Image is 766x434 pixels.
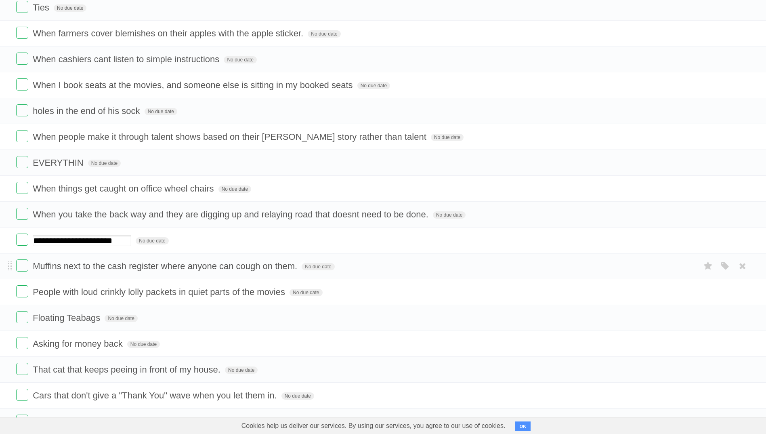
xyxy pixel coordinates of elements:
span: holes in the end of his sock [33,106,142,116]
span: Cookies help us deliver our services. By using our services, you agree to our use of cookies. [233,418,514,434]
span: No due date [88,160,121,167]
span: No due date [225,367,258,374]
span: No due date [136,237,168,244]
span: No due date [145,108,177,115]
span: When people make it through talent shows based on their [PERSON_NAME] story rather than talent [33,132,428,142]
span: That cat that keeps peeing in front of my house. [33,364,222,375]
span: When cashiers cant listen to simple instructions [33,54,221,64]
span: Cars that don't give a "Thank You" wave when you let them in. [33,390,279,400]
label: Done [16,389,28,401]
span: No due date [431,134,464,141]
span: No due date [127,341,160,348]
label: Done [16,259,28,272]
span: No due date [224,56,256,63]
span: When things get caught on office wheel chairs [33,183,216,194]
span: EVERYTHIN [33,158,86,168]
span: No due date [433,211,466,219]
span: When you take the back way and they are digging up and relaying road that doesnt need to be done. [33,209,430,219]
span: When farmers cover blemishes on their apples with the apple sticker. [33,28,305,38]
span: No due date [302,263,334,270]
span: Asking for money back [33,339,125,349]
label: Done [16,78,28,91]
span: No due date [308,30,340,38]
label: Done [16,337,28,349]
label: Done [16,285,28,297]
span: Muffins next to the cash register where anyone can cough on them. [33,261,299,271]
span: Floating Teabags [33,313,102,323]
label: Done [16,1,28,13]
span: No due date [218,185,251,193]
span: "Why you gotta be so rude" [33,416,142,426]
label: Done [16,27,28,39]
span: No due date [281,392,314,400]
button: OK [515,421,531,431]
label: Done [16,156,28,168]
label: Done [16,234,28,246]
label: Star task [701,259,716,273]
span: No due date [105,315,137,322]
span: When I book seats at the movies, and someone else is sitting in my booked seats [33,80,355,90]
label: Done [16,311,28,323]
label: Done [16,363,28,375]
label: Done [16,104,28,116]
label: Done [16,130,28,142]
span: People with loud crinkly lolly packets in quiet parts of the movies [33,287,287,297]
span: No due date [54,4,86,12]
span: No due date [290,289,322,296]
span: Ties [33,2,51,13]
label: Done [16,182,28,194]
label: Done [16,53,28,65]
span: No due date [357,82,390,89]
label: Done [16,415,28,427]
label: Done [16,208,28,220]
